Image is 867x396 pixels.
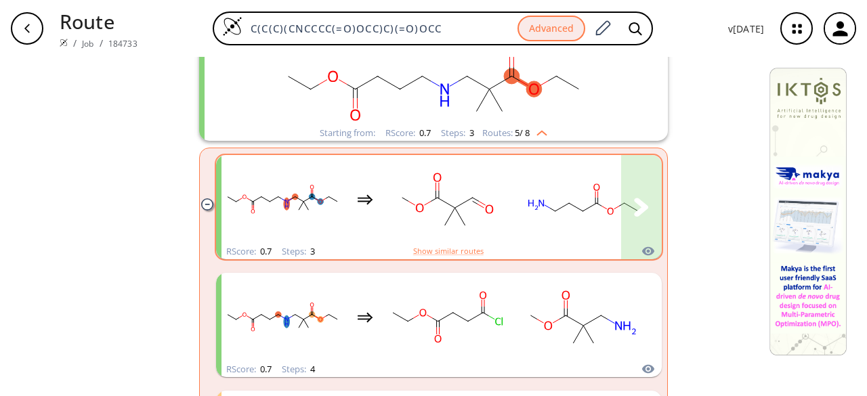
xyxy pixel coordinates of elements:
[320,129,375,137] div: Starting from:
[282,365,315,374] div: Steps :
[387,157,509,242] svg: COC(=O)C(C)(C)C=O
[258,363,272,375] span: 0.7
[108,38,138,49] a: 184733
[308,245,315,257] span: 3
[222,16,242,37] img: Logo Spaya
[530,125,547,136] img: Up
[441,129,474,137] div: Steps :
[221,275,343,359] svg: CCOC(=O)CCCNCC(C)(C)C(=O)OCC
[242,22,517,35] input: Enter SMILES
[728,22,764,36] p: v [DATE]
[282,247,315,256] div: Steps :
[522,157,644,242] svg: CCOC(=O)CCCN
[60,7,138,36] p: Route
[522,275,644,359] svg: COC(=O)C(C)(C)CN
[515,129,530,137] span: 5 / 8
[73,36,77,50] li: /
[221,157,343,242] svg: CCOC(=O)CCCNCC(C)(C)C(=O)OCC
[387,275,509,359] svg: CCOC(=O)CCC(=O)Cl
[769,68,847,355] img: Banner
[658,275,780,359] svg: CCO
[417,127,431,139] span: 0.7
[517,16,585,42] button: Advanced
[258,245,272,257] span: 0.7
[482,129,547,137] div: Routes:
[467,127,474,139] span: 3
[226,365,272,374] div: RScore :
[60,39,68,47] img: Spaya logo
[385,129,431,137] div: RScore :
[82,38,93,49] a: Job
[257,41,610,125] svg: CCOC(=O)CCCNCC(C)(C)C(=O)OCC
[100,36,103,50] li: /
[413,245,484,257] button: Show similar routes
[308,363,315,375] span: 4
